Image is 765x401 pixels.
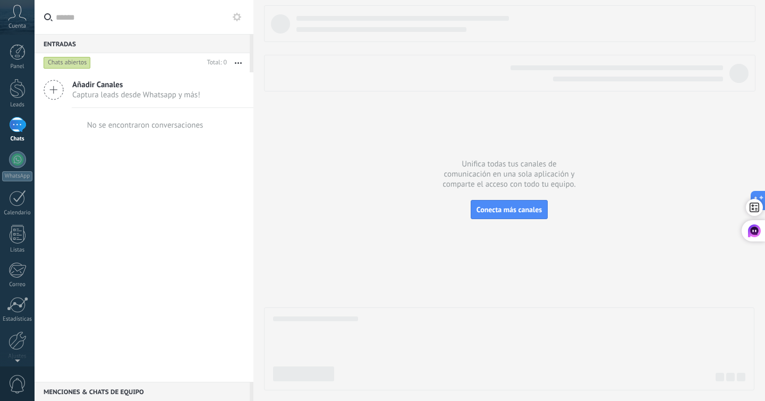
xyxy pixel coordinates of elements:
[2,281,33,288] div: Correo
[44,56,91,69] div: Chats abiertos
[35,34,250,53] div: Entradas
[2,102,33,108] div: Leads
[2,63,33,70] div: Panel
[477,205,542,214] span: Conecta más canales
[72,90,200,100] span: Captura leads desde Whatsapp y más!
[471,200,548,219] button: Conecta más canales
[72,80,200,90] span: Añadir Canales
[2,316,33,323] div: Estadísticas
[227,53,250,72] button: Más
[35,382,250,401] div: Menciones & Chats de equipo
[2,210,33,216] div: Calendario
[2,136,33,143] div: Chats
[203,57,227,68] div: Total: 0
[8,23,26,30] span: Cuenta
[2,247,33,254] div: Listas
[2,171,32,181] div: WhatsApp
[87,120,203,130] div: No se encontraron conversaciones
